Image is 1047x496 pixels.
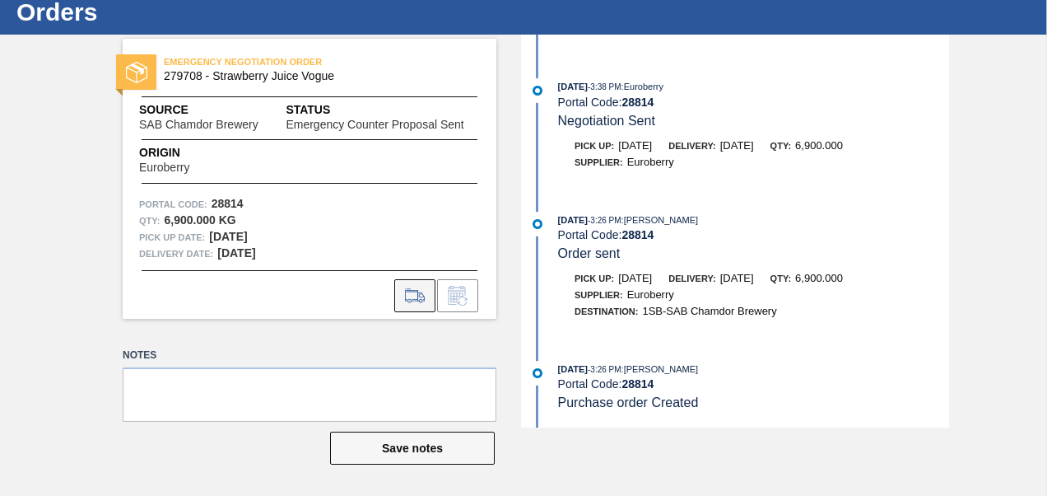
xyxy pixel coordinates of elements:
span: : [PERSON_NAME] [621,364,699,374]
span: Pick up Date: [139,229,205,246]
span: Source [139,101,286,119]
span: 6,900.000 [795,272,843,284]
span: Purchase order Created [558,395,699,409]
span: Emergency Counter Proposal Sent [286,119,463,131]
label: Notes [123,344,496,367]
span: - 3:38 PM [588,82,621,91]
img: atual [533,368,542,378]
span: 279708 - Strawberry Juice Vogue [164,70,463,82]
strong: [DATE] [209,230,247,243]
strong: 6,900.000 KG [164,213,235,227]
span: [DATE] [618,272,652,284]
div: Portal Code: [558,377,949,391]
span: Qty: [770,141,791,151]
h1: Orders [16,2,309,21]
span: Euroberry [139,161,189,174]
span: Negotiation Sent [558,114,655,128]
span: Destination: [575,306,638,316]
span: Order sent [558,246,621,260]
span: [DATE] [558,364,588,374]
div: Portal Code: [558,96,949,109]
div: Inform order change [437,279,478,312]
img: atual [533,219,542,229]
span: : [PERSON_NAME] [621,215,699,225]
span: EMERGENCY NEGOTIATION ORDER [164,54,394,70]
span: Euroberry [627,288,674,301]
strong: 28814 [212,197,244,210]
span: Supplier: [575,290,623,300]
strong: 28814 [621,96,654,109]
strong: 28814 [621,228,654,241]
span: Euroberry [627,156,674,168]
span: Delivery: [668,274,715,283]
span: Pick up: [575,141,614,151]
span: 6,900.000 [795,139,843,152]
img: status [126,62,147,83]
span: Delivery: [668,141,715,151]
span: Portal Code: [139,196,207,213]
span: : Euroberry [621,82,663,91]
strong: 28814 [621,377,654,391]
span: [DATE] [558,82,588,91]
span: [DATE] [618,139,652,152]
img: atual [533,86,542,96]
span: Qty: [770,274,791,283]
span: Qty : [139,213,160,229]
span: SAB Chamdor Brewery [139,119,258,131]
span: Pick up: [575,274,614,283]
div: Go to Load Composition [394,279,435,312]
span: Supplier: [575,157,623,167]
span: - 3:26 PM [588,216,621,225]
span: [DATE] [720,139,754,152]
span: [DATE] [720,272,754,284]
span: Delivery Date: [139,246,213,262]
button: Save notes [330,432,495,465]
span: Status [286,101,480,119]
div: Portal Code: [558,228,949,241]
span: - 3:26 PM [588,365,621,374]
span: Origin [139,144,230,161]
span: 1SB-SAB Chamdor Brewery [642,305,776,317]
strong: [DATE] [217,246,255,260]
span: [DATE] [558,215,588,225]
